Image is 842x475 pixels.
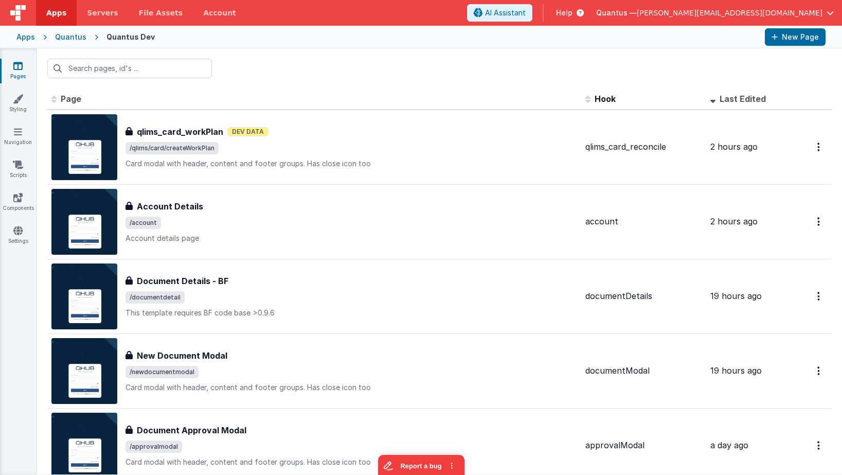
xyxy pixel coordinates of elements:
[485,8,526,18] span: AI Assistant
[227,127,268,136] span: Dev Data
[585,290,702,302] div: documentDetails
[637,8,822,18] span: [PERSON_NAME][EMAIL_ADDRESS][DOMAIN_NAME]
[585,365,702,377] div: documentModal
[126,457,577,467] p: Card modal with header, content and footer groups. Has close icon too
[585,216,702,227] div: account
[596,8,637,18] span: Quantus —
[55,32,86,42] div: Quantus
[137,275,228,287] h3: Document Details - BF
[106,32,155,42] div: Quantus Dev
[126,233,577,243] p: Account details page
[61,94,81,104] span: Page
[710,365,762,376] span: 19 hours ago
[710,216,758,226] span: 2 hours ago
[126,366,199,378] span: /newdocumentmodal
[47,59,212,78] input: Search pages, id's ...
[811,286,828,307] button: Options
[710,291,762,301] span: 19 hours ago
[126,291,185,304] span: /documentdetail
[137,349,227,362] h3: New Document Modal
[710,440,748,450] span: a day ago
[16,32,35,42] div: Apps
[596,8,834,18] button: Quantus — [PERSON_NAME][EMAIL_ADDRESS][DOMAIN_NAME]
[595,94,616,104] span: Hook
[710,142,758,152] span: 2 hours ago
[811,435,828,456] button: Options
[126,308,577,318] p: This template requires BF code base >0.9.6
[556,8,572,18] span: Help
[126,382,577,393] p: Card modal with header, content and footer groups. Has close icon too
[126,159,577,169] p: Card modal with header, content and footer groups. Has close icon too
[137,126,223,138] h3: qlims_card_workPlan
[126,217,161,229] span: /account
[126,142,219,154] span: /qlims/card/createWorkPlan
[137,424,246,436] h3: Document Approval Modal
[811,211,828,232] button: Options
[585,141,702,153] div: qlims_card_reconcile
[585,439,702,451] div: approvalModal
[811,360,828,381] button: Options
[87,8,118,18] span: Servers
[765,28,826,46] button: New Page
[720,94,766,104] span: Last Edited
[126,441,182,453] span: /approvalmodal
[811,136,828,157] button: Options
[137,200,203,213] h3: Account Details
[139,8,183,18] span: File Assets
[467,4,532,22] button: AI Assistant
[46,8,66,18] span: Apps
